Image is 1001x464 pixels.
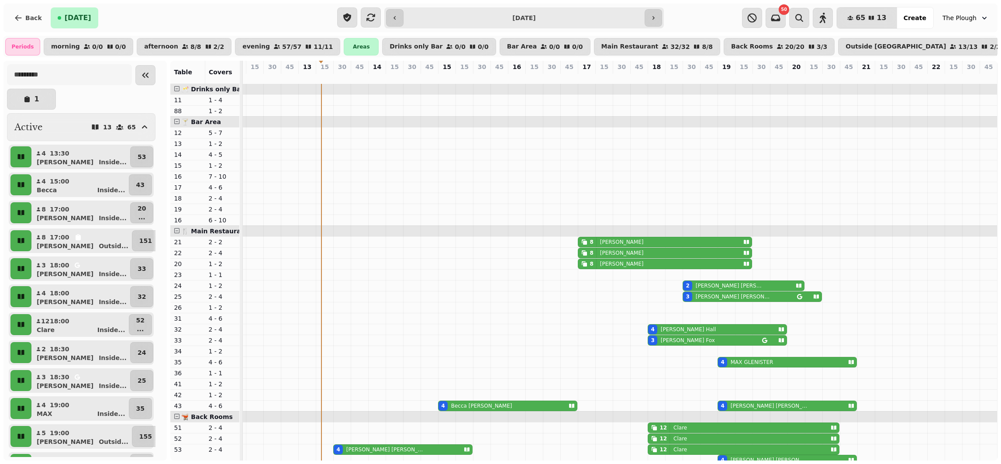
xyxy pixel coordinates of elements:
[817,44,828,50] p: 3 / 3
[382,38,496,55] button: Drinks only Bar0/00/0
[174,292,201,301] p: 25
[130,146,153,167] button: 53
[722,62,731,71] p: 19
[897,62,905,71] p: 30
[50,149,69,158] p: 13:30
[41,289,46,298] p: 4
[659,424,667,431] div: 12
[208,161,236,170] p: 1 - 2
[775,73,782,82] p: 0
[373,62,381,71] p: 14
[209,69,232,76] span: Covers
[670,73,677,82] p: 0
[373,73,380,82] p: 0
[686,282,689,289] div: 2
[208,249,236,257] p: 2 - 4
[827,62,835,71] p: 30
[286,73,293,82] p: 0
[33,286,128,307] button: 418:00[PERSON_NAME]Inside...
[731,43,773,50] p: Back Rooms
[33,426,130,447] button: 519:00[PERSON_NAME]Outsid...
[103,124,111,130] p: 13
[138,348,146,357] p: 24
[41,205,46,214] p: 8
[321,62,329,71] p: 15
[41,373,46,381] p: 3
[530,62,538,71] p: 15
[731,359,773,366] p: MAX GLENISTER
[138,204,146,213] p: 20
[174,260,201,268] p: 20
[670,62,678,71] p: 15
[65,14,91,21] span: [DATE]
[33,314,127,335] button: 1218:00ClareInside...
[208,128,236,137] p: 5 - 7
[50,261,69,270] p: 18:00
[985,73,992,82] p: 0
[136,325,145,333] p: ...
[174,249,201,257] p: 22
[50,345,69,353] p: 18:30
[531,73,538,82] p: 0
[181,86,244,93] span: 🥂 Drinks only Bar
[50,177,69,186] p: 15:00
[7,89,56,110] button: 1
[208,216,236,225] p: 6 - 10
[846,43,946,50] p: Outside [GEOGRAPHIC_DATA]
[37,298,93,306] p: [PERSON_NAME]
[174,128,201,137] p: 12
[705,73,712,82] p: 0
[990,44,1001,50] p: 2 / 2
[33,146,128,167] button: 413:30[PERSON_NAME]Inside...
[37,158,93,166] p: [PERSON_NAME]
[594,38,720,55] button: Main Restaurant32/328/8
[549,44,560,50] p: 0 / 0
[51,43,80,50] p: morning
[513,62,521,71] p: 16
[670,44,690,50] p: 32 / 32
[50,401,69,409] p: 19:00
[214,44,224,50] p: 2 / 2
[942,14,977,22] span: The Plough
[235,38,340,55] button: evening57/5711/11
[441,402,445,409] div: 4
[600,249,644,256] p: [PERSON_NAME]
[897,7,933,28] button: Create
[451,402,512,409] p: Becca [PERSON_NAME]
[356,73,363,82] p: 0
[548,62,556,71] p: 30
[496,73,503,82] p: 0
[136,316,145,325] p: 52
[174,336,201,345] p: 33
[174,281,201,290] p: 24
[174,238,201,246] p: 21
[618,62,626,71] p: 30
[174,270,201,279] p: 23
[775,62,783,71] p: 45
[572,44,583,50] p: 0 / 0
[136,180,145,189] p: 43
[181,118,221,125] span: 🍸 Bar Area
[828,73,835,82] p: 0
[41,429,46,437] p: 5
[346,446,426,453] p: [PERSON_NAME] [PERSON_NAME]
[208,205,236,214] p: 2 - 4
[99,381,127,390] p: Inside ...
[984,62,993,71] p: 45
[950,73,957,82] p: 0
[138,152,146,161] p: 53
[478,73,485,82] p: 0
[99,353,127,362] p: Inside ...
[174,358,201,367] p: 35
[136,404,145,413] p: 35
[792,62,801,71] p: 20
[174,69,192,76] span: Table
[781,7,787,12] span: 50
[129,314,152,335] button: 52...
[548,73,555,82] p: 0
[130,202,153,223] button: 20...
[269,73,276,82] p: 0
[138,213,146,222] p: ...
[138,376,146,385] p: 25
[810,73,817,82] p: 0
